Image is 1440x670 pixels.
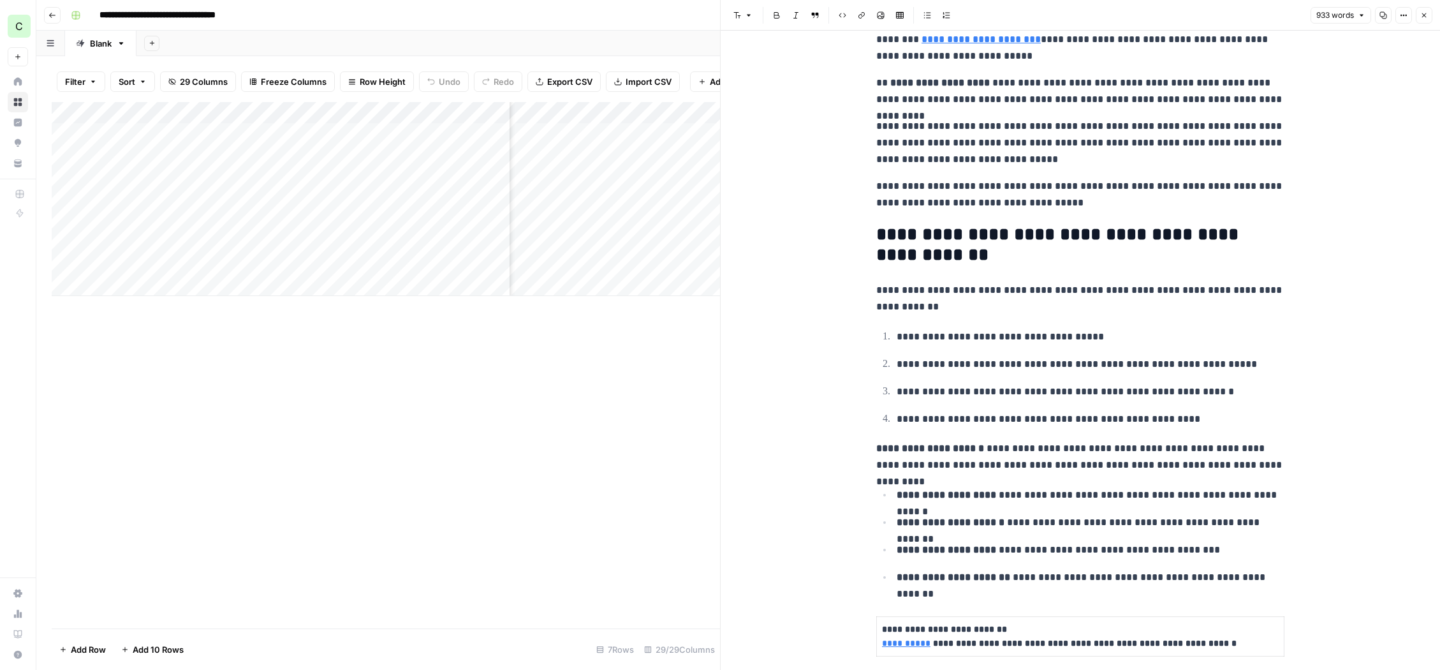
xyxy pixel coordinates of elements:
[65,31,136,56] a: Blank
[1311,7,1371,24] button: 933 words
[119,75,135,88] span: Sort
[133,643,184,656] span: Add 10 Rows
[527,71,601,92] button: Export CSV
[261,75,327,88] span: Freeze Columns
[639,639,720,660] div: 29/29 Columns
[52,639,114,660] button: Add Row
[8,112,28,133] a: Insights
[710,75,759,88] span: Add Column
[690,71,767,92] button: Add Column
[8,92,28,112] a: Browse
[474,71,522,92] button: Redo
[626,75,672,88] span: Import CSV
[340,71,414,92] button: Row Height
[606,71,680,92] button: Import CSV
[8,71,28,92] a: Home
[8,10,28,42] button: Workspace: Chris's Workspace
[71,643,106,656] span: Add Row
[419,71,469,92] button: Undo
[110,71,155,92] button: Sort
[90,37,112,50] div: Blank
[241,71,335,92] button: Freeze Columns
[8,604,28,624] a: Usage
[8,644,28,665] button: Help + Support
[494,75,514,88] span: Redo
[591,639,639,660] div: 7 Rows
[180,75,228,88] span: 29 Columns
[8,153,28,174] a: Your Data
[160,71,236,92] button: 29 Columns
[65,75,85,88] span: Filter
[57,71,105,92] button: Filter
[15,19,23,34] span: C
[1316,10,1354,21] span: 933 words
[547,75,592,88] span: Export CSV
[114,639,191,660] button: Add 10 Rows
[8,583,28,604] a: Settings
[8,624,28,644] a: Learning Hub
[439,75,460,88] span: Undo
[8,133,28,153] a: Opportunities
[360,75,406,88] span: Row Height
